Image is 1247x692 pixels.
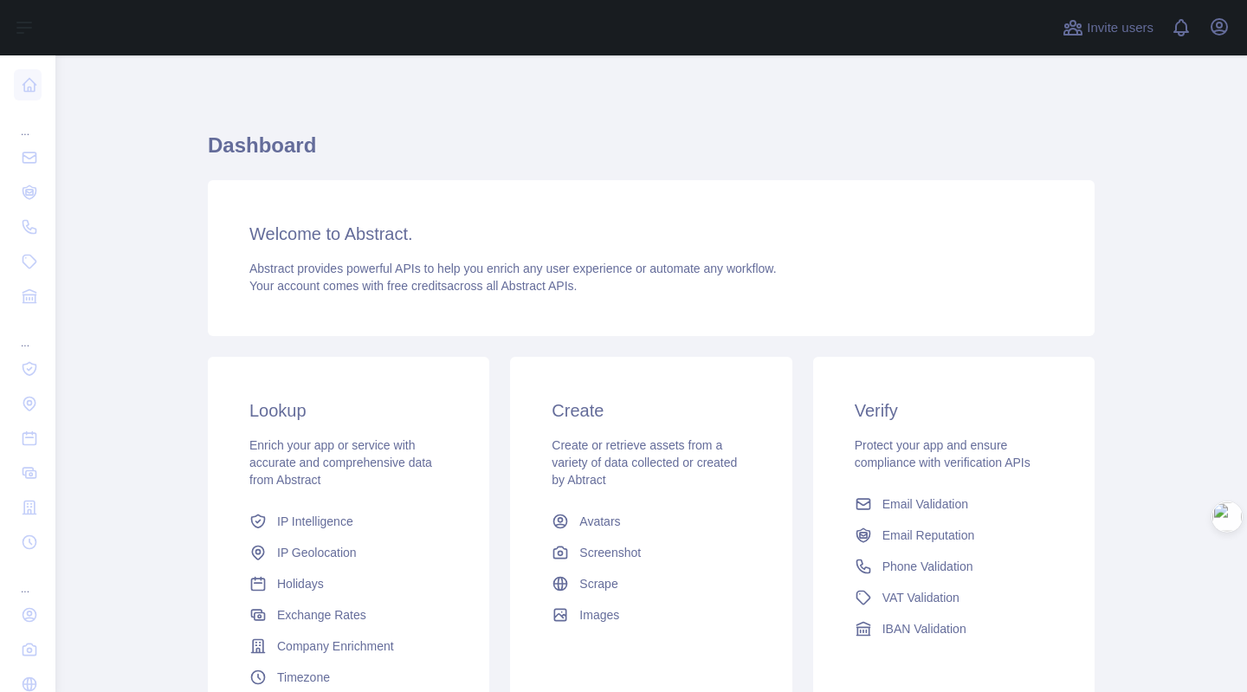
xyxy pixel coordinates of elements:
[249,279,577,293] span: Your account comes with across all Abstract APIs.
[14,315,42,350] div: ...
[882,558,973,575] span: Phone Validation
[249,262,777,275] span: Abstract provides powerful APIs to help you enrich any user experience or automate any workflow.
[855,398,1053,423] h3: Verify
[579,575,617,592] span: Scrape
[277,544,357,561] span: IP Geolocation
[249,438,432,487] span: Enrich your app or service with accurate and comprehensive data from Abstract
[552,398,750,423] h3: Create
[242,599,455,631] a: Exchange Rates
[14,561,42,596] div: ...
[249,222,1053,246] h3: Welcome to Abstract.
[277,637,394,655] span: Company Enrichment
[855,438,1031,469] span: Protect your app and ensure compliance with verification APIs
[1087,18,1153,38] span: Invite users
[249,398,448,423] h3: Lookup
[277,575,324,592] span: Holidays
[545,506,757,537] a: Avatars
[579,513,620,530] span: Avatars
[387,279,447,293] span: free credits
[579,606,619,624] span: Images
[848,488,1060,520] a: Email Validation
[545,599,757,631] a: Images
[242,631,455,662] a: Company Enrichment
[882,527,975,544] span: Email Reputation
[277,669,330,686] span: Timezone
[208,132,1095,173] h1: Dashboard
[242,506,455,537] a: IP Intelligence
[848,551,1060,582] a: Phone Validation
[882,589,959,606] span: VAT Validation
[242,568,455,599] a: Holidays
[277,513,353,530] span: IP Intelligence
[545,568,757,599] a: Scrape
[242,537,455,568] a: IP Geolocation
[882,620,966,637] span: IBAN Validation
[848,582,1060,613] a: VAT Validation
[277,606,366,624] span: Exchange Rates
[579,544,641,561] span: Screenshot
[1059,14,1157,42] button: Invite users
[848,520,1060,551] a: Email Reputation
[882,495,968,513] span: Email Validation
[552,438,737,487] span: Create or retrieve assets from a variety of data collected or created by Abtract
[14,104,42,139] div: ...
[545,537,757,568] a: Screenshot
[848,613,1060,644] a: IBAN Validation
